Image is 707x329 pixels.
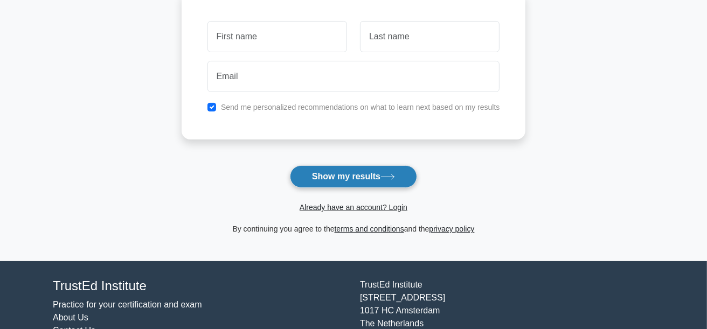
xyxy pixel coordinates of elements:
a: Practice for your certification and exam [53,300,202,309]
div: By continuing you agree to the and the [175,222,532,235]
a: privacy policy [429,225,475,233]
button: Show my results [290,165,417,188]
input: First name [207,21,347,52]
a: terms and conditions [335,225,404,233]
input: Email [207,61,500,92]
h4: TrustEd Institute [53,278,347,294]
a: Already have an account? Login [300,203,407,212]
a: About Us [53,313,88,322]
input: Last name [360,21,500,52]
label: Send me personalized recommendations on what to learn next based on my results [221,103,500,111]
